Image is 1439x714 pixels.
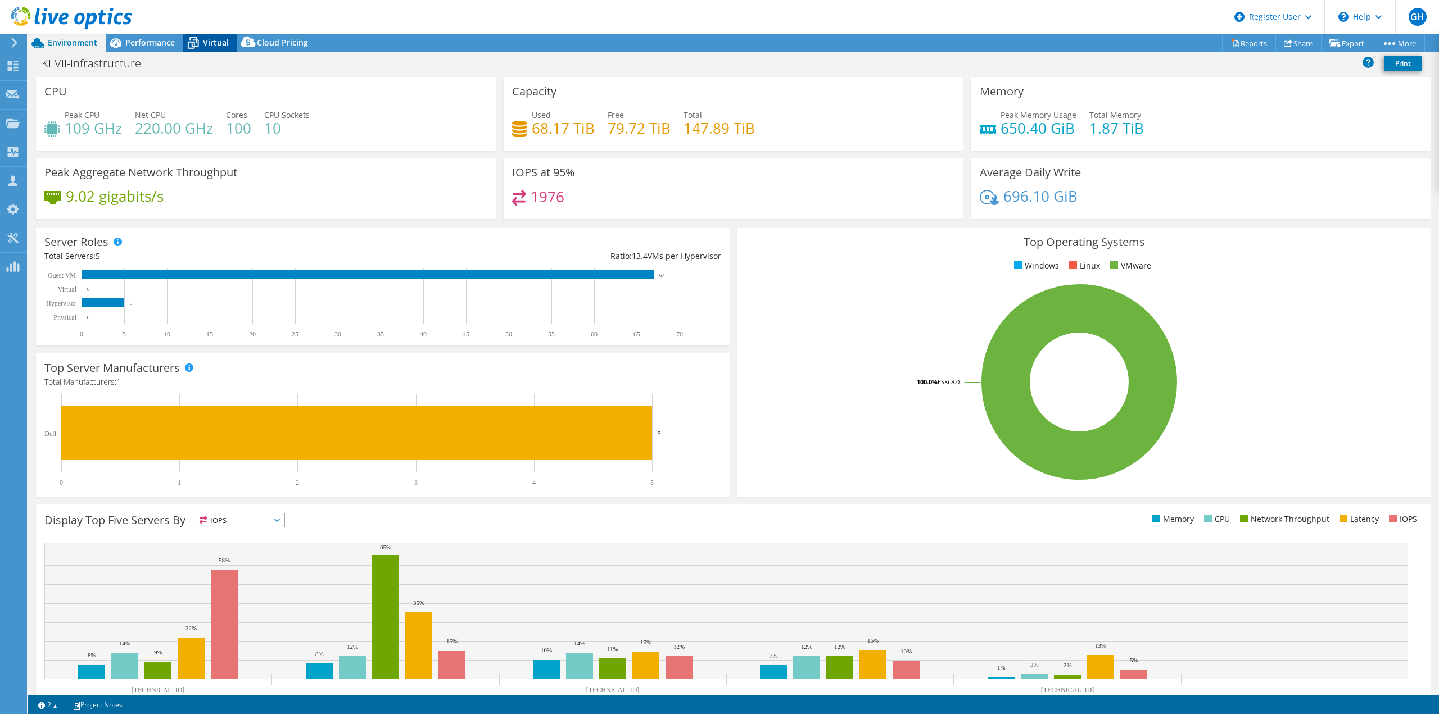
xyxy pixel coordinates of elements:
h3: Peak Aggregate Network Throughput [44,166,237,179]
h3: IOPS at 95% [512,166,575,179]
text: 5% [1130,657,1138,663]
span: CPU Sockets [264,110,310,120]
text: 10% [541,647,552,653]
li: VMware [1107,260,1151,272]
h3: CPU [44,85,67,98]
span: Environment [48,37,97,48]
text: 15% [446,638,458,644]
li: Windows [1011,260,1059,272]
a: Reports [1222,34,1276,52]
text: 22% [185,625,197,631]
text: 20 [249,330,256,338]
h4: 650.40 GiB [1001,122,1076,134]
text: 10% [900,648,912,654]
text: 12% [673,643,685,650]
text: [TECHNICAL_ID] [132,686,185,694]
text: [TECHNICAL_ID] [1041,686,1094,694]
span: Net CPU [135,110,166,120]
text: 0 [87,315,90,320]
a: 2 [30,698,65,712]
text: Physical [53,313,76,321]
h3: Top Server Manufacturers [44,362,180,374]
text: 45 [463,330,469,338]
li: CPU [1201,513,1230,525]
text: 11% [607,645,618,652]
span: Peak CPU [65,110,99,120]
span: Cores [226,110,247,120]
h4: 9.02 gigabits/s [66,190,164,202]
text: Virtual [58,285,77,293]
text: 8% [88,652,96,658]
text: 3% [1030,661,1039,668]
text: 0 [87,286,90,292]
text: 30 [334,330,341,338]
text: 67 [659,272,665,278]
text: 2% [1064,662,1072,668]
text: 10 [164,330,170,338]
text: 15% [640,639,651,645]
h4: 79.72 TiB [608,122,671,134]
span: 13.4 [632,251,648,261]
h3: Capacity [512,85,556,98]
text: 35 [377,330,384,338]
h4: 100 [226,122,251,134]
text: 8% [315,651,324,657]
h4: 1976 [531,190,564,203]
text: 5 [650,479,654,486]
tspan: 100.0% [917,378,938,386]
div: Total Servers: [44,250,383,262]
div: Ratio: VMs per Hypervisor [383,250,721,262]
a: More [1373,34,1425,52]
text: 1 [178,479,181,486]
li: Network Throughput [1237,513,1329,525]
text: 65 [633,330,640,338]
a: Project Notes [65,698,130,712]
h3: Top Operating Systems [746,236,1423,248]
h4: 109 GHz [65,122,122,134]
span: 1 [116,376,121,387]
text: 58% [219,557,230,563]
li: Memory [1150,513,1194,525]
h4: 696.10 GiB [1003,190,1078,202]
tspan: ESXi 8.0 [938,378,960,386]
text: 14% [119,640,130,647]
text: 2 [296,479,299,486]
span: Total [684,110,702,120]
text: 0 [80,330,83,338]
h4: 68.17 TiB [532,122,595,134]
text: 55 [548,330,555,338]
h4: 220.00 GHz [135,122,213,134]
h4: 1.87 TiB [1089,122,1144,134]
span: Peak Memory Usage [1001,110,1076,120]
text: 60 [591,330,598,338]
a: Export [1321,34,1373,52]
text: 65% [380,544,391,551]
span: Free [608,110,624,120]
text: 16% [867,637,879,644]
h4: 10 [264,122,310,134]
li: Linux [1066,260,1100,272]
text: 12% [801,643,812,650]
text: 4 [532,479,536,486]
svg: \n [1338,12,1349,22]
span: 5 [96,251,100,261]
span: Used [532,110,551,120]
text: 1% [997,664,1006,671]
h3: Server Roles [44,236,108,248]
span: Cloud Pricing [257,37,308,48]
h4: 147.89 TiB [684,122,755,134]
text: 15 [206,330,213,338]
li: Latency [1337,513,1379,525]
text: Hypervisor [46,299,76,307]
text: 5 [658,430,661,436]
li: IOPS [1386,513,1417,525]
text: [TECHNICAL_ID] [586,686,640,694]
text: 14% [574,640,585,647]
text: 13% [1095,642,1106,649]
text: 25 [292,330,298,338]
span: Virtual [203,37,229,48]
h1: KEVII-Infrastructure [37,57,159,70]
h3: Memory [980,85,1024,98]
text: 5 [123,330,126,338]
h4: Total Manufacturers: [44,376,721,388]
